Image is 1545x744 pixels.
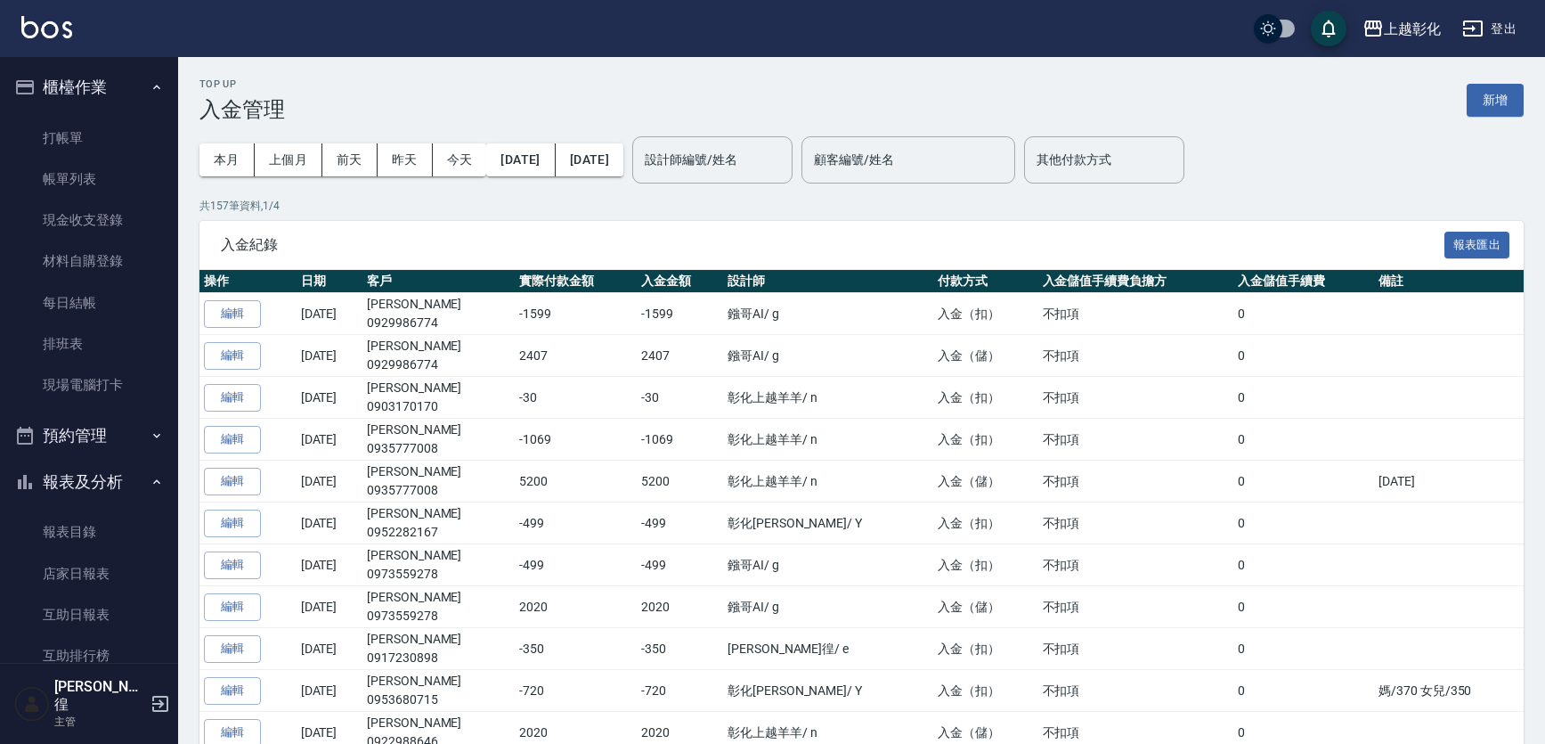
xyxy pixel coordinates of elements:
[297,270,362,293] th: 日期
[1233,670,1374,712] td: 0
[1233,270,1374,293] th: 入金儲值手續費
[1233,377,1374,419] td: 0
[515,335,638,377] td: 2407
[7,511,171,552] a: 報表目錄
[1384,18,1441,40] div: 上越彰化
[486,143,555,176] button: [DATE]
[204,677,261,705] button: 編輯
[322,143,378,176] button: 前天
[637,586,723,628] td: 2020
[367,481,510,500] p: 0935777008
[367,607,510,625] p: 0973559278
[54,714,145,730] p: 主管
[204,468,261,495] button: 編輯
[367,691,510,709] p: 0953680715
[367,439,510,458] p: 0935777008
[723,377,934,419] td: 彰化上越羊羊 / n
[933,461,1037,503] td: 入金（儲）
[362,377,515,419] td: [PERSON_NAME]
[362,628,515,670] td: [PERSON_NAME]
[637,270,723,293] th: 入金金額
[297,461,362,503] td: [DATE]
[515,461,638,503] td: 5200
[1038,461,1233,503] td: 不扣項
[933,419,1037,461] td: 入金（扣）
[367,397,510,416] p: 0903170170
[367,356,510,374] p: 0929986774
[7,413,171,459] button: 預約管理
[515,377,638,419] td: -30
[221,236,1444,254] span: 入金紀錄
[362,544,515,586] td: [PERSON_NAME]
[297,628,362,670] td: [DATE]
[723,544,934,586] td: 鏹哥AI / g
[199,270,297,293] th: 操作
[933,335,1037,377] td: 入金（儲）
[1233,461,1374,503] td: 0
[297,586,362,628] td: [DATE]
[723,419,934,461] td: 彰化上越羊羊 / n
[362,335,515,377] td: [PERSON_NAME]
[367,649,510,667] p: 0917230898
[199,198,1524,214] p: 共 157 筆資料, 1 / 4
[1233,628,1374,670] td: 0
[637,670,723,712] td: -720
[7,118,171,159] a: 打帳單
[204,510,261,537] button: 編輯
[1038,270,1233,293] th: 入金儲值手續費負擔方
[1311,11,1346,46] button: save
[637,544,723,586] td: -499
[199,97,285,122] h3: 入金管理
[1038,293,1233,335] td: 不扣項
[1038,544,1233,586] td: 不扣項
[1455,12,1524,45] button: 登出
[204,552,261,579] button: 編輯
[637,293,723,335] td: -1599
[433,143,487,176] button: 今天
[933,293,1037,335] td: 入金（扣）
[933,586,1037,628] td: 入金（儲）
[1233,293,1374,335] td: 0
[1038,335,1233,377] td: 不扣項
[204,384,261,412] button: 編輯
[1355,11,1448,47] button: 上越彰化
[1038,586,1233,628] td: 不扣項
[1374,670,1524,712] td: 媽/370 女兒/350
[362,270,515,293] th: 客戶
[204,300,261,328] button: 編輯
[1233,586,1374,628] td: 0
[1374,461,1524,503] td: [DATE]
[362,461,515,503] td: [PERSON_NAME]
[1038,503,1233,544] td: 不扣項
[297,503,362,544] td: [DATE]
[204,426,261,454] button: 編輯
[297,670,362,712] td: [DATE]
[1467,84,1524,117] button: 新增
[204,342,261,370] button: 編輯
[1444,235,1510,252] a: 報表匯出
[362,419,515,461] td: [PERSON_NAME]
[1233,419,1374,461] td: 0
[255,143,322,176] button: 上個月
[723,293,934,335] td: 鏹哥AI / g
[933,503,1037,544] td: 入金（扣）
[723,461,934,503] td: 彰化上越羊羊 / n
[1233,503,1374,544] td: 0
[297,335,362,377] td: [DATE]
[362,586,515,628] td: [PERSON_NAME]
[7,553,171,594] a: 店家日報表
[637,377,723,419] td: -30
[7,594,171,635] a: 互助日報表
[723,335,934,377] td: 鏹哥AI / g
[515,628,638,670] td: -350
[723,670,934,712] td: 彰化[PERSON_NAME] / Y
[723,628,934,670] td: [PERSON_NAME]徨 / e
[7,282,171,323] a: 每日結帳
[723,270,934,293] th: 設計師
[7,323,171,364] a: 排班表
[515,503,638,544] td: -499
[367,565,510,584] p: 0973559278
[933,628,1037,670] td: 入金（扣）
[297,419,362,461] td: [DATE]
[362,503,515,544] td: [PERSON_NAME]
